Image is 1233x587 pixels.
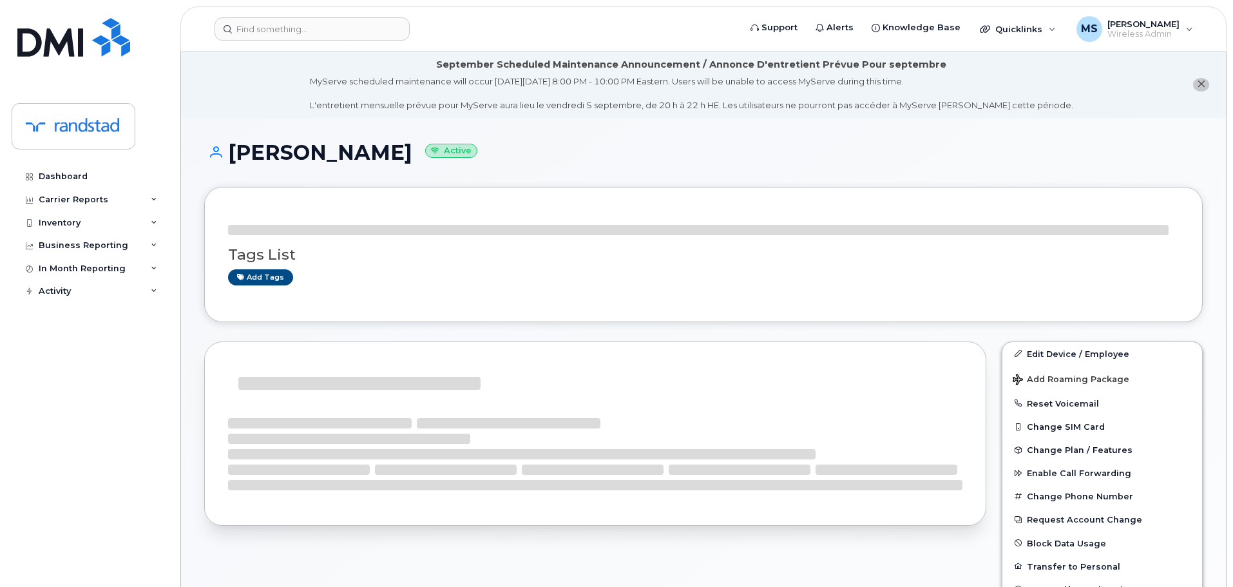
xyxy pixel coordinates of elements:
button: Enable Call Forwarding [1002,461,1202,485]
div: September Scheduled Maintenance Announcement / Annonce D'entretient Prévue Pour septembre [436,58,946,72]
button: Change SIM Card [1002,415,1202,438]
span: Change Plan / Features [1027,445,1133,455]
h1: [PERSON_NAME] [204,141,1203,164]
button: Block Data Usage [1002,532,1202,555]
h3: Tags List [228,247,1179,263]
button: Transfer to Personal [1002,555,1202,578]
button: Add Roaming Package [1002,365,1202,392]
a: Edit Device / Employee [1002,342,1202,365]
button: close notification [1193,78,1209,91]
div: MyServe scheduled maintenance will occur [DATE][DATE] 8:00 PM - 10:00 PM Eastern. Users will be u... [310,75,1073,111]
button: Request Account Change [1002,508,1202,531]
a: Add tags [228,269,293,285]
span: Add Roaming Package [1013,374,1129,387]
button: Change Phone Number [1002,485,1202,508]
small: Active [425,144,477,159]
button: Reset Voicemail [1002,392,1202,415]
button: Change Plan / Features [1002,438,1202,461]
span: Enable Call Forwarding [1027,468,1131,478]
